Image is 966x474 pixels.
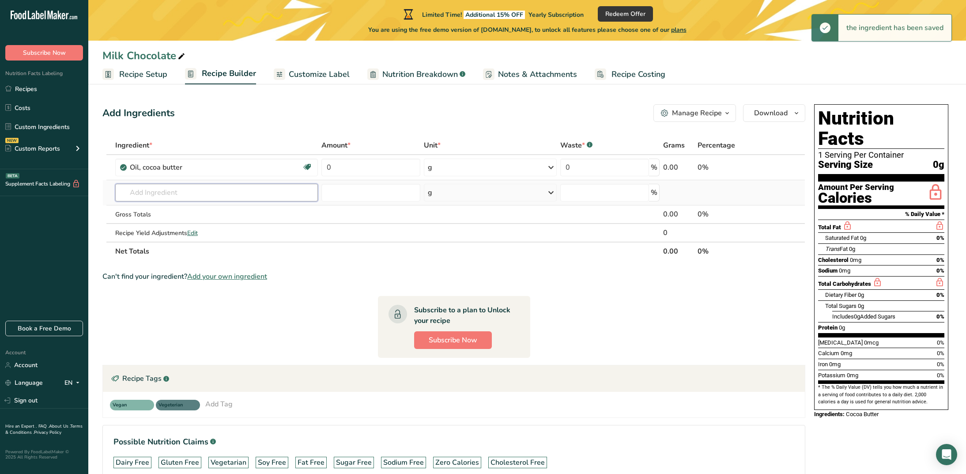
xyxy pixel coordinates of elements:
span: Amount [321,140,351,151]
span: Yearly Subscription [528,11,584,19]
section: % Daily Value * [818,209,944,220]
span: [MEDICAL_DATA] [818,339,863,346]
a: Nutrition Breakdown [367,64,465,84]
div: Can't find your ingredient? [102,271,805,282]
span: Edit [187,229,198,237]
span: 0g [933,159,944,171]
span: 0% [937,350,944,356]
span: Serving Size [818,159,873,171]
div: Milk Chocolate [102,48,187,64]
span: 0% [936,313,944,320]
span: Sodium [818,267,838,274]
a: FAQ . [38,423,49,429]
span: 0% [937,361,944,368]
span: 0g [839,324,845,331]
th: 0% [696,242,765,260]
span: Recipe Builder [202,68,256,80]
span: Ingredients: [814,411,845,417]
span: 0g [860,235,866,241]
span: Subscribe Now [23,48,66,57]
a: Terms & Conditions . [5,423,83,436]
span: 0% [936,257,944,263]
div: Add Ingredients [102,106,175,121]
span: Total Carbohydrates [818,281,871,287]
span: 0g [858,303,864,309]
span: Fat [825,246,848,252]
div: BETA [6,173,19,178]
a: Hire an Expert . [5,423,37,429]
div: Soy Free [258,457,286,468]
span: Cocoa Butter [846,411,879,417]
span: 0% [936,235,944,241]
div: Recipe Tags [103,365,805,392]
input: Add Ingredient [115,184,318,201]
span: Customize Label [289,68,350,80]
div: Vegetarian [211,457,246,468]
span: Vegeterian [158,402,189,409]
div: Sodium Free [383,457,424,468]
div: EN [64,378,83,388]
div: Subscribe to a plan to Unlock your recipe [414,305,513,326]
div: Add Tag [205,399,233,410]
div: 0% [698,162,763,173]
div: Fat Free [298,457,325,468]
div: Gluten Free [161,457,199,468]
span: Ingredient [115,140,152,151]
a: Book a Free Demo [5,321,83,336]
th: Net Totals [113,242,661,260]
span: Unit [424,140,441,151]
div: Dairy Free [116,457,149,468]
span: Vegan [113,402,143,409]
span: Download [754,108,788,118]
section: * The % Daily Value (DV) tells you how much a nutrient in a serving of food contributes to a dail... [818,384,944,406]
span: Includes Added Sugars [832,313,895,320]
span: Dietary Fiber [825,292,857,298]
div: NEW [5,138,19,143]
span: 0g [854,313,860,320]
div: Open Intercom Messenger [936,444,957,465]
span: Protein [818,324,838,331]
div: 0% [698,209,763,220]
a: Notes & Attachments [483,64,577,84]
div: Sugar Free [336,457,372,468]
button: Redeem Offer [598,6,653,22]
div: Oil, cocoa butter [130,162,240,173]
span: Redeem Offer [605,9,645,19]
span: Nutrition Breakdown [382,68,458,80]
span: 0mg [839,267,850,274]
span: Total Fat [818,224,841,231]
div: Waste [560,140,592,151]
div: the ingredient has been saved [838,15,951,41]
div: Recipe Yield Adjustments [115,228,318,238]
div: 0.00 [663,162,694,173]
a: Recipe Builder [185,64,256,85]
div: Limited Time! [402,9,584,19]
div: Gross Totals [115,210,318,219]
span: Notes & Attachments [498,68,577,80]
div: 1 Serving Per Container [818,151,944,159]
span: Potassium [818,372,845,379]
div: 0.00 [663,209,694,220]
th: 0.00 [661,242,696,260]
h1: Nutrition Facts [818,108,944,149]
span: 0mg [829,361,841,368]
div: g [428,187,432,198]
a: Recipe Costing [595,64,665,84]
a: Privacy Policy [34,429,61,436]
div: Calories [818,192,894,205]
span: 0% [937,339,944,346]
span: 0g [849,246,855,252]
span: 0% [937,372,944,379]
span: Additional 15% OFF [464,11,525,19]
span: 0mg [850,257,861,263]
span: Grams [663,140,685,151]
span: 0mg [841,350,852,356]
div: g [428,162,432,173]
span: Total Sugars [825,303,857,309]
span: Add your own ingredient [187,271,267,282]
div: Manage Recipe [672,108,722,118]
span: Cholesterol [818,257,849,263]
div: Custom Reports [5,144,60,153]
div: 0 [663,228,694,238]
span: 0mg [847,372,858,379]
